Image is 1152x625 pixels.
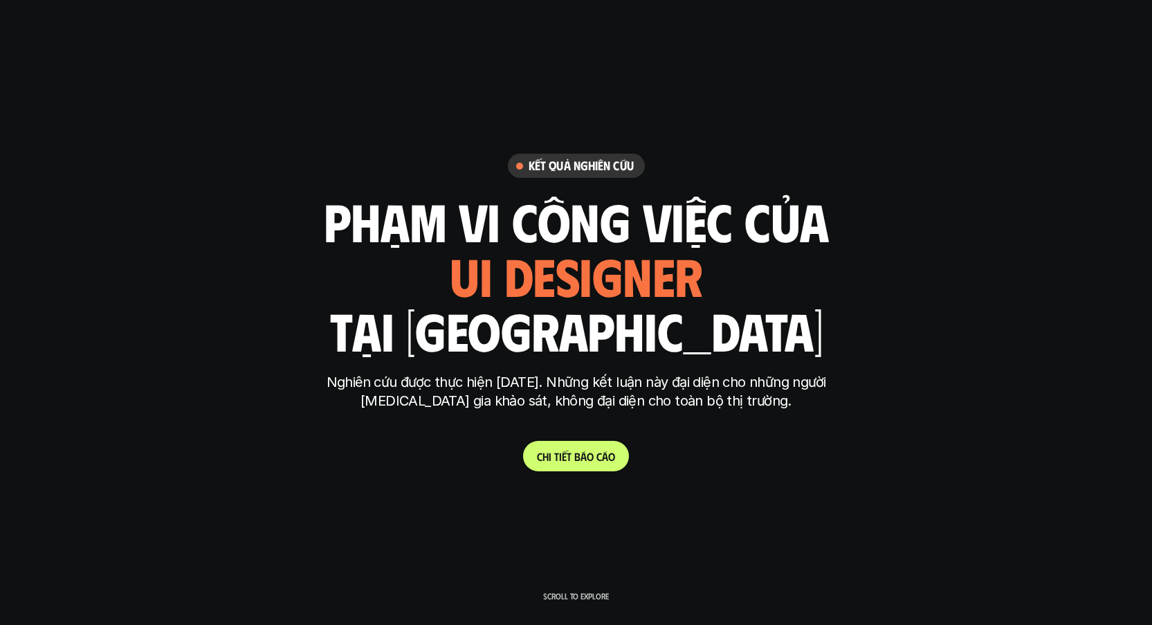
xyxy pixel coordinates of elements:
h1: tại [GEOGRAPHIC_DATA] [329,301,823,359]
span: c [596,450,602,463]
a: Chitiếtbáocáo [523,441,629,471]
p: Nghiên cứu được thực hiện [DATE]. Những kết luận này đại diện cho những người [MEDICAL_DATA] gia ... [317,373,836,410]
h6: Kết quả nghiên cứu [529,158,634,174]
span: o [587,450,594,463]
span: i [549,450,551,463]
span: á [602,450,608,463]
span: C [537,450,542,463]
span: t [567,450,572,463]
span: b [574,450,580,463]
span: ế [562,450,567,463]
span: á [580,450,587,463]
span: t [554,450,559,463]
h1: phạm vi công việc của [324,192,829,250]
span: o [608,450,615,463]
p: Scroll to explore [543,591,609,601]
span: i [559,450,562,463]
span: h [542,450,549,463]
